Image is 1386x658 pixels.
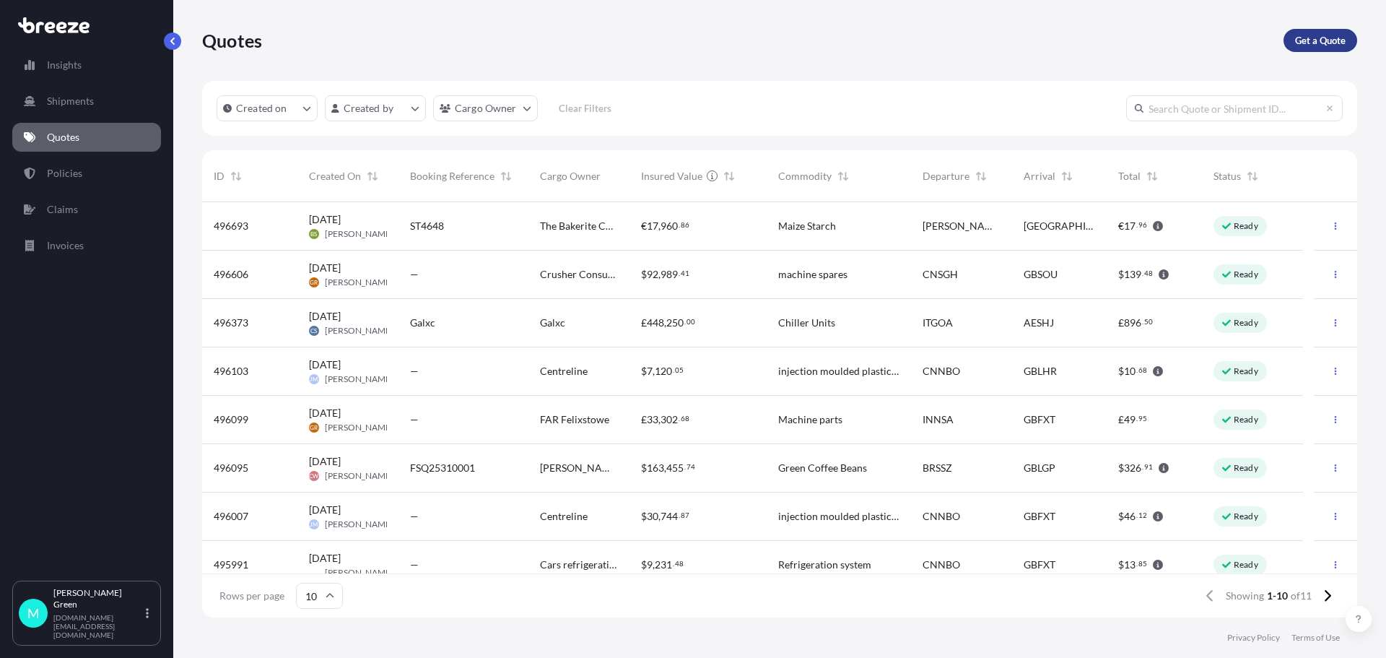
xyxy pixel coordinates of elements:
span: Total [1118,169,1141,183]
span: [DATE] [309,358,341,372]
span: 95 [1138,416,1147,421]
span: 960 [661,221,678,231]
span: injection moulded plastic parts that will be assembled in the [GEOGRAPHIC_DATA] to make industria... [778,364,899,378]
span: Centreline [540,509,588,524]
span: JM [310,517,318,532]
span: , [658,221,661,231]
span: £ [641,318,647,328]
button: Sort [834,168,852,185]
span: — [410,558,419,572]
p: Quotes [47,130,79,144]
span: [PERSON_NAME] [923,219,1001,233]
span: Maize Starch [778,219,836,233]
span: 48 [1144,271,1153,276]
button: Sort [720,168,738,185]
span: CNSGH [923,267,958,282]
span: Departure [923,169,969,183]
span: GBSOU [1024,267,1058,282]
span: 120 [655,366,672,376]
span: . [684,464,686,469]
span: . [1136,368,1138,373]
span: 41 [681,271,689,276]
span: machine spares [778,267,847,282]
span: CNNBO [923,364,960,378]
span: 495991 [214,558,248,572]
span: AESHJ [1024,316,1054,330]
span: 448 [647,318,664,328]
span: $ [1118,463,1124,473]
span: ST4648 [410,219,444,233]
p: Cargo Owner [455,101,517,116]
span: . [679,513,680,518]
span: injection moulded plastic parts that will be assembled in the [GEOGRAPHIC_DATA] to make industria... [778,509,899,524]
span: € [641,221,647,231]
span: [PERSON_NAME] [540,461,618,475]
span: [DATE] [309,309,341,324]
span: 302 [661,415,678,425]
input: Search Quote or Shipment ID... [1126,95,1343,121]
span: $ [641,511,647,521]
span: 96 [1138,222,1147,228]
span: , [658,511,661,521]
a: Policies [12,159,161,188]
span: . [679,271,680,276]
p: Created on [236,101,287,116]
span: 9 [647,560,653,570]
span: [PERSON_NAME] [325,325,393,337]
span: [GEOGRAPHIC_DATA] [1024,219,1096,233]
button: createdBy Filter options [325,95,426,121]
span: — [410,364,419,378]
span: 85 [1138,561,1147,566]
p: Quotes [202,29,262,52]
span: Crusher Consumables [540,267,618,282]
p: Privacy Policy [1227,632,1280,644]
span: 10 [1124,366,1136,376]
p: Ready [1234,511,1258,522]
span: , [664,318,666,328]
span: Cargo Owner [540,169,601,183]
button: Sort [227,168,245,185]
button: createdOn Filter options [217,95,318,121]
span: . [1142,271,1143,276]
span: 05 [675,368,684,373]
span: FSQ25310001 [410,461,475,475]
span: £ [641,415,647,425]
span: 1-10 [1267,589,1288,603]
span: 49 [1124,415,1136,425]
span: Showing [1226,589,1264,603]
span: GBLHR [1024,364,1057,378]
span: 250 [666,318,684,328]
span: [DATE] [309,261,341,275]
p: Clear Filters [559,101,611,116]
p: Ready [1234,269,1258,280]
span: 87 [681,513,689,518]
span: GBFXT [1024,509,1055,524]
p: Insights [47,58,82,72]
span: Galxc [540,316,565,330]
span: 33 [647,415,658,425]
p: Ready [1234,559,1258,571]
span: Chiller Units [778,316,835,330]
span: GR [310,275,318,290]
span: Galxc [410,316,435,330]
span: 46 [1124,511,1136,521]
span: 68 [681,416,689,421]
span: Rows per page [219,589,284,603]
button: Sort [364,168,381,185]
span: 163 [647,463,664,473]
span: CS [310,324,317,338]
span: [DATE] [309,212,341,227]
span: 00 [687,319,695,324]
span: [PERSON_NAME] [325,373,393,385]
a: Insights [12,51,161,79]
button: Sort [1143,168,1161,185]
span: CS [310,566,317,580]
span: — [410,267,419,282]
p: Ready [1234,462,1258,474]
span: . [1142,464,1143,469]
a: Terms of Use [1291,632,1340,644]
span: [PERSON_NAME] [325,470,393,482]
span: $ [1118,269,1124,280]
span: 48 [675,561,684,566]
span: 74 [687,464,695,469]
